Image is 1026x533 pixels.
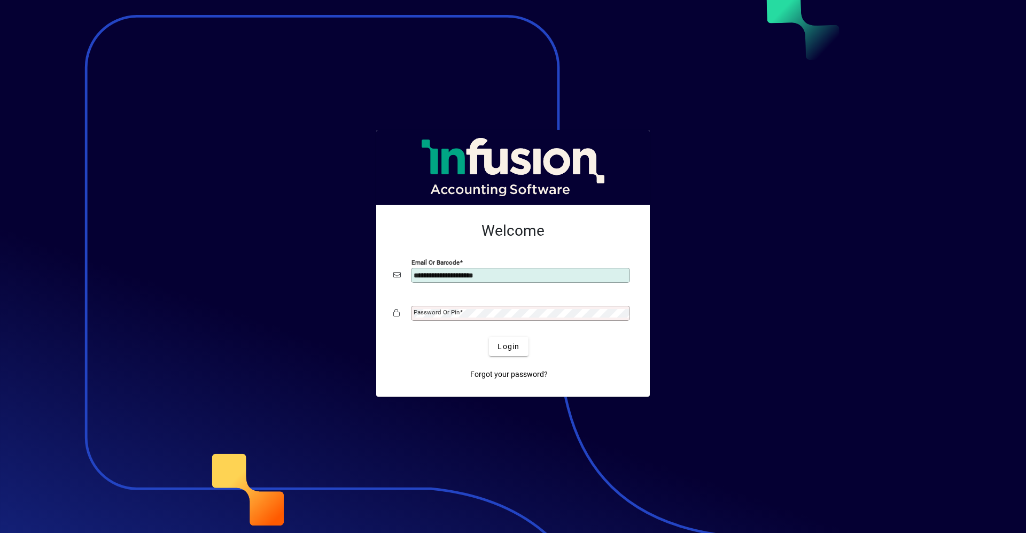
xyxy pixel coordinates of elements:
[411,259,460,266] mat-label: Email or Barcode
[466,365,552,384] a: Forgot your password?
[489,337,528,356] button: Login
[498,341,519,352] span: Login
[470,369,548,380] span: Forgot your password?
[414,308,460,316] mat-label: Password or Pin
[393,222,633,240] h2: Welcome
